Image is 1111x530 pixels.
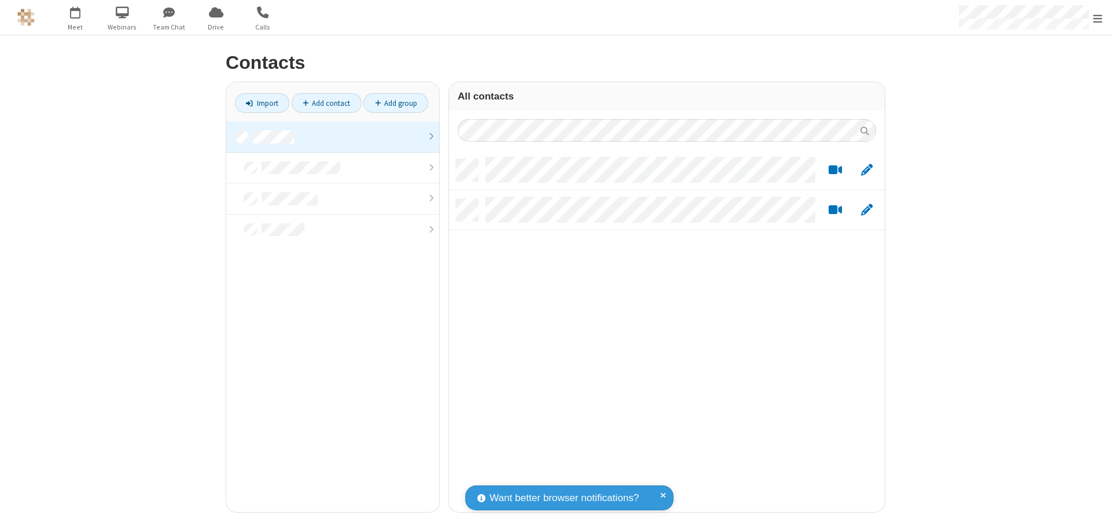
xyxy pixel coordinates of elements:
a: Add contact [292,93,362,113]
span: Calls [241,22,285,32]
span: Meet [54,22,97,32]
span: Team Chat [148,22,191,32]
span: Webinars [101,22,144,32]
button: Edit [855,203,878,218]
a: Import [235,93,289,113]
span: Drive [194,22,238,32]
button: Edit [855,163,878,178]
button: Start a video meeting [824,203,847,218]
img: QA Selenium DO NOT DELETE OR CHANGE [17,9,35,26]
span: Want better browser notifications? [490,491,639,506]
a: Add group [363,93,428,113]
div: grid [449,150,885,512]
h3: All contacts [458,91,876,102]
h2: Contacts [226,53,885,73]
button: Start a video meeting [824,163,847,178]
